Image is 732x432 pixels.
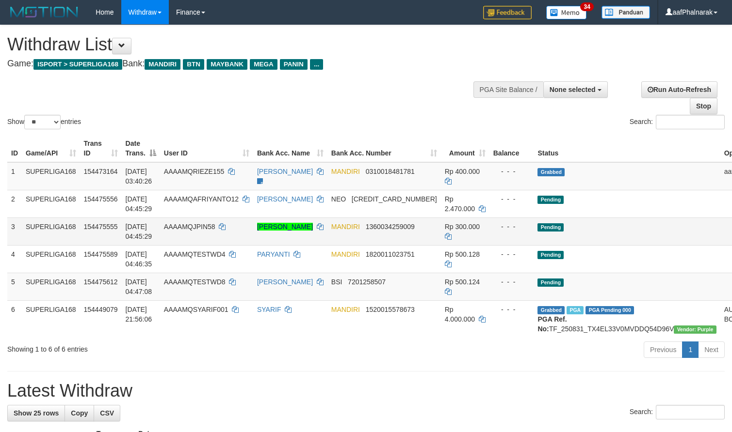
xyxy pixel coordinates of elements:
div: - - - [493,277,530,287]
span: Grabbed [537,168,565,176]
img: panduan.png [602,6,650,19]
div: - - - [493,222,530,231]
img: Button%20Memo.svg [546,6,587,19]
span: [DATE] 04:46:35 [126,250,152,268]
span: PANIN [280,59,308,70]
span: Rp 400.000 [445,168,480,175]
span: MAYBANK [207,59,247,70]
span: Rp 300.000 [445,223,480,231]
span: Show 25 rows [14,409,59,417]
label: Show entries [7,115,81,129]
td: SUPERLIGA168 [22,300,80,338]
span: [DATE] 04:45:29 [126,195,152,213]
span: Copy 7201258507 to clipboard [348,278,386,286]
h1: Withdraw List [7,35,478,54]
th: Date Trans.: activate to sort column descending [122,135,160,162]
a: Stop [690,98,717,114]
label: Search: [630,405,725,419]
span: MEGA [250,59,277,70]
div: - - - [493,167,530,176]
a: Show 25 rows [7,405,65,421]
span: [DATE] 04:47:08 [126,278,152,295]
img: MOTION_logo.png [7,5,81,19]
input: Search: [656,405,725,419]
h1: Latest Withdraw [7,381,725,401]
th: User ID: activate to sort column ascending [160,135,253,162]
label: Search: [630,115,725,129]
span: Copy 1360034259009 to clipboard [366,223,415,231]
a: Copy [65,405,94,421]
a: Run Auto-Refresh [641,81,717,98]
span: MANDIRI [331,250,360,258]
th: Amount: activate to sort column ascending [441,135,489,162]
span: 34 [580,2,593,11]
a: PARYANTI [257,250,290,258]
span: ... [310,59,323,70]
a: CSV [94,405,120,421]
th: ID [7,135,22,162]
span: CSV [100,409,114,417]
span: Marked by aafchoeunmanni [567,306,584,314]
span: AAAAMQTESTWD4 [164,250,226,258]
span: Vendor URL: https://trx4.1velocity.biz [674,325,716,334]
th: Balance [489,135,534,162]
a: SYARIF [257,306,281,313]
span: Copy 1520015578673 to clipboard [366,306,415,313]
b: PGA Ref. No: [537,315,567,333]
th: Bank Acc. Number: activate to sort column ascending [327,135,441,162]
span: [DATE] 21:56:06 [126,306,152,323]
span: Rp 500.128 [445,250,480,258]
a: 1 [682,341,699,358]
span: AAAAMQSYARIF001 [164,306,228,313]
a: [PERSON_NAME] [257,278,313,286]
th: Trans ID: activate to sort column ascending [80,135,122,162]
span: Pending [537,196,564,204]
div: - - - [493,305,530,314]
button: None selected [543,81,608,98]
span: BTN [183,59,204,70]
span: Copy [71,409,88,417]
td: SUPERLIGA168 [22,217,80,245]
td: 5 [7,273,22,300]
span: [DATE] 03:40:26 [126,168,152,185]
td: TF_250831_TX4EL33V0MVDDQ54D96V [534,300,720,338]
td: SUPERLIGA168 [22,273,80,300]
span: Copy 0310018481781 to clipboard [366,168,415,175]
div: - - - [493,194,530,204]
span: 154475589 [84,250,118,258]
span: [DATE] 04:45:29 [126,223,152,240]
span: AAAAMQTESTWD8 [164,278,226,286]
span: Pending [537,251,564,259]
span: MANDIRI [331,168,360,175]
a: Next [698,341,725,358]
input: Search: [656,115,725,129]
span: Pending [537,278,564,287]
span: 154475555 [84,223,118,231]
td: SUPERLIGA168 [22,245,80,273]
td: 3 [7,217,22,245]
td: 1 [7,162,22,190]
td: 4 [7,245,22,273]
span: Rp 500.124 [445,278,480,286]
span: AAAAMQJPIN58 [164,223,215,231]
a: [PERSON_NAME] [257,195,313,203]
span: Copy 1820011023751 to clipboard [366,250,415,258]
td: 2 [7,190,22,217]
div: PGA Site Balance / [473,81,543,98]
span: MANDIRI [331,306,360,313]
span: ISPORT > SUPERLIGA168 [33,59,122,70]
a: Previous [644,341,683,358]
span: 154475612 [84,278,118,286]
div: - - - [493,249,530,259]
div: Showing 1 to 6 of 6 entries [7,340,298,354]
span: AAAAMQAFRIYANTO12 [164,195,239,203]
a: [PERSON_NAME] [257,223,313,231]
span: 154473164 [84,168,118,175]
span: NEO [331,195,346,203]
img: Feedback.jpg [483,6,532,19]
td: SUPERLIGA168 [22,162,80,190]
span: Copy 5859459299268580 to clipboard [352,195,437,203]
td: 6 [7,300,22,338]
span: None selected [550,86,596,93]
th: Status [534,135,720,162]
